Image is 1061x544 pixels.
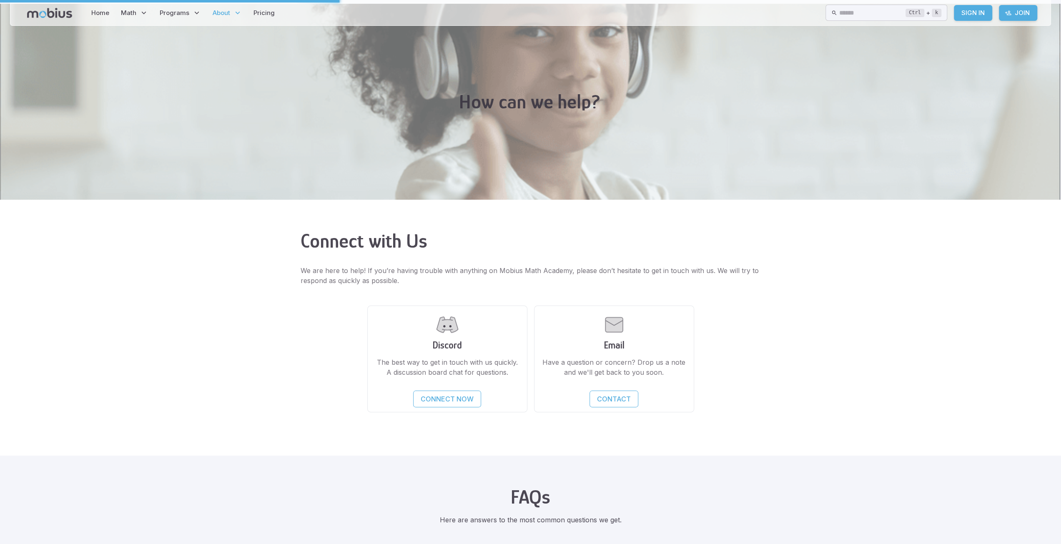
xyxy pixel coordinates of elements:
h3: Email [541,339,687,351]
p: Contact [597,394,631,404]
kbd: Ctrl [905,9,924,17]
h2: FAQs [301,486,761,508]
p: The best way to get in touch with us quickly. A discussion board chat for questions. [374,357,520,377]
a: Connect Now [413,391,481,407]
a: Home [89,3,112,23]
p: We are here to help! If you’re having trouble with anything on Mobius Math Academy, please don’t ... [301,266,761,286]
a: Join [999,5,1037,21]
p: Here are answers to the most common questions we get. [301,515,761,525]
kbd: k [932,9,941,17]
h2: Connect with Us [301,230,761,252]
a: Sign In [954,5,992,21]
div: + [905,8,941,18]
a: Pricing [251,3,277,23]
span: About [213,8,230,18]
p: Have a question or concern? Drop us a note and we'll get back to you soon. [541,357,687,377]
p: Connect Now [421,394,474,404]
h3: Discord [374,339,520,351]
a: Contact [589,391,638,407]
span: Programs [160,8,189,18]
span: Math [121,8,136,18]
